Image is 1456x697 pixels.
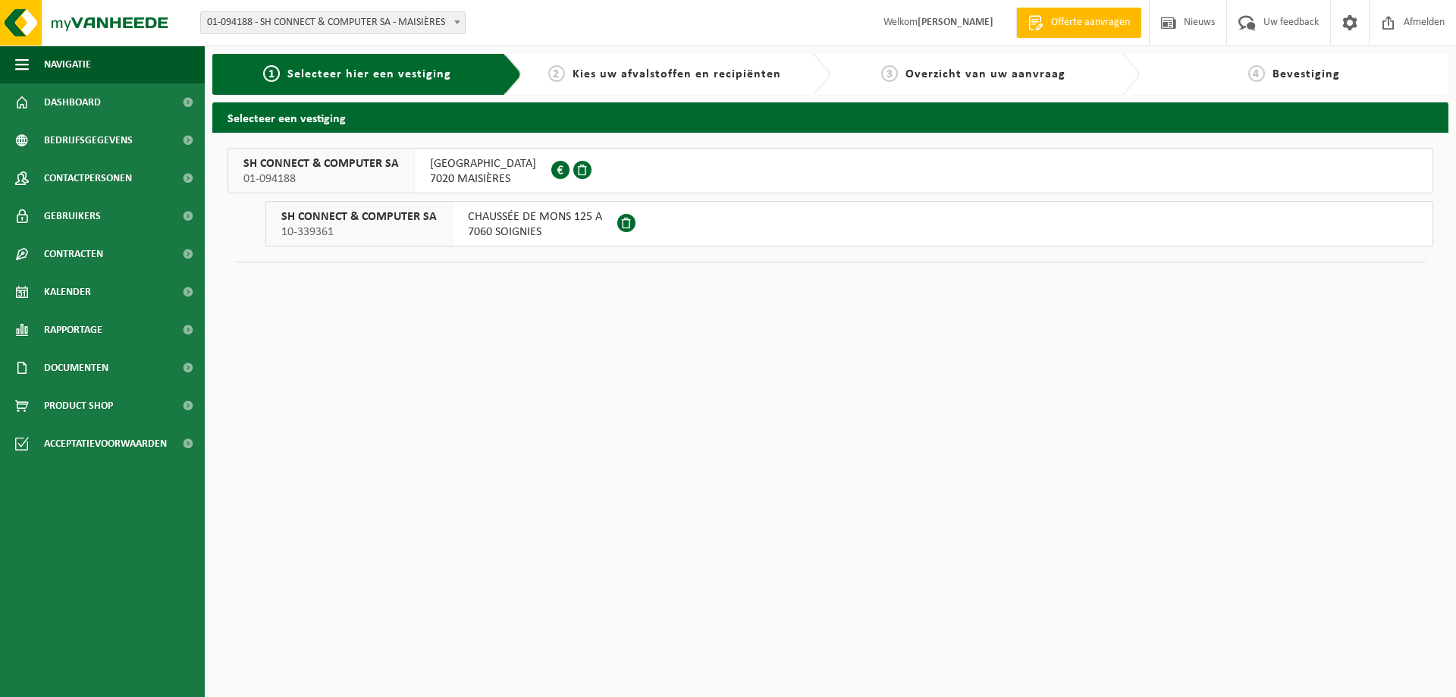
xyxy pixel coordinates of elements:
[44,197,101,235] span: Gebruikers
[44,387,113,425] span: Product Shop
[918,17,993,28] strong: [PERSON_NAME]
[44,83,101,121] span: Dashboard
[573,68,781,80] span: Kies uw afvalstoffen en recipiënten
[287,68,451,80] span: Selecteer hier een vestiging
[44,273,91,311] span: Kalender
[212,102,1448,132] h2: Selecteer een vestiging
[265,201,1433,246] button: SH CONNECT & COMPUTER SA 10-339361 CHAUSSÉE DE MONS 125 A7060 SOIGNIES
[44,311,102,349] span: Rapportage
[44,46,91,83] span: Navigatie
[1248,65,1265,82] span: 4
[430,156,536,171] span: [GEOGRAPHIC_DATA]
[44,349,108,387] span: Documenten
[44,121,133,159] span: Bedrijfsgegevens
[881,65,898,82] span: 3
[243,171,399,187] span: 01-094188
[201,12,465,33] span: 01-094188 - SH CONNECT & COMPUTER SA - MAISIÈRES
[905,68,1065,80] span: Overzicht van uw aanvraag
[548,65,565,82] span: 2
[44,235,103,273] span: Contracten
[1016,8,1141,38] a: Offerte aanvragen
[227,148,1433,193] button: SH CONNECT & COMPUTER SA 01-094188 [GEOGRAPHIC_DATA]7020 MAISIÈRES
[1047,15,1134,30] span: Offerte aanvragen
[281,209,437,224] span: SH CONNECT & COMPUTER SA
[1272,68,1340,80] span: Bevestiging
[468,224,602,240] span: 7060 SOIGNIES
[243,156,399,171] span: SH CONNECT & COMPUTER SA
[281,224,437,240] span: 10-339361
[44,159,132,197] span: Contactpersonen
[468,209,602,224] span: CHAUSSÉE DE MONS 125 A
[263,65,280,82] span: 1
[200,11,466,34] span: 01-094188 - SH CONNECT & COMPUTER SA - MAISIÈRES
[44,425,167,463] span: Acceptatievoorwaarden
[430,171,536,187] span: 7020 MAISIÈRES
